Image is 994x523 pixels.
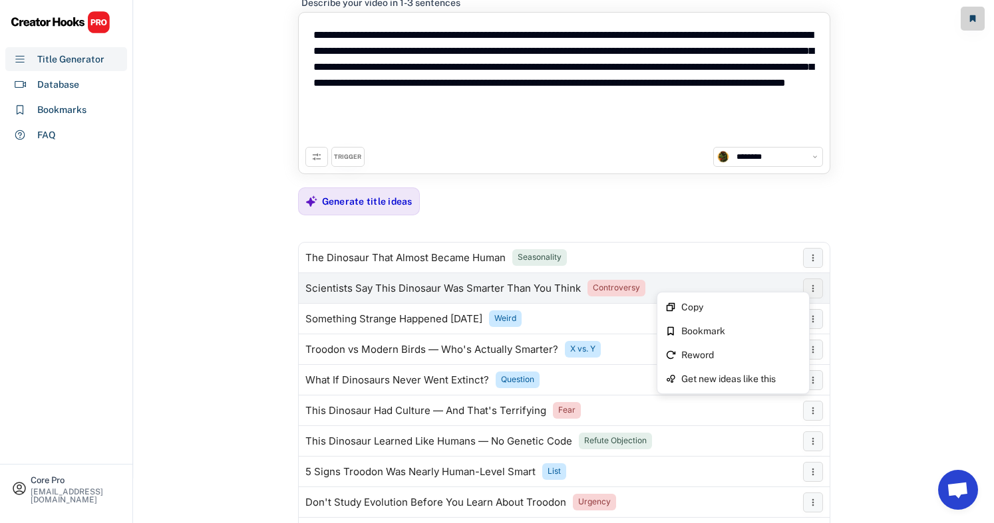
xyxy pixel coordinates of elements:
div: Controversy [593,282,640,294]
div: This Dinosaur Learned Like Humans — No Genetic Code [305,436,572,447]
div: TRIGGER [334,153,361,161]
div: Bookmarks [37,103,86,117]
div: Troodon vs Modern Birds — Who's Actually Smarter? [305,344,558,355]
div: Generate title ideas [322,195,413,207]
div: Database [37,78,79,92]
div: What If Dinosaurs Never Went Extinct? [305,375,489,385]
img: CHPRO%20Logo.svg [11,11,110,34]
div: Title Generator [37,52,104,66]
div: Scientists Say This Dinosaur Was Smarter Than You Think [305,283,581,294]
div: FAQ [37,128,56,142]
div: The Dinosaur That Almost Became Human [305,253,506,263]
div: Bookmark [681,326,801,336]
div: X vs. Y [570,344,595,355]
div: Urgency [578,496,611,508]
div: Fear [558,405,576,416]
div: Core Pro [31,476,121,484]
div: Seasonality [518,252,562,263]
div: 5 Signs Troodon Was Nearly Human-Level Smart [305,467,536,477]
img: channels4_profile.jpg [717,151,729,163]
div: Question [501,374,534,385]
div: Reword [681,350,801,360]
div: Weird [494,313,516,324]
div: [EMAIL_ADDRESS][DOMAIN_NAME] [31,488,121,504]
div: Copy [681,302,801,312]
div: Don't Study Evolution Before You Learn About Troodon [305,497,566,508]
div: This Dinosaur Had Culture — And That's Terrifying [305,405,546,416]
a: Відкритий чат [938,470,978,510]
div: Refute Objection [584,435,647,447]
div: Get new ideas like this [681,374,801,383]
div: List [548,466,561,477]
div: Something Strange Happened [DATE] [305,314,482,324]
